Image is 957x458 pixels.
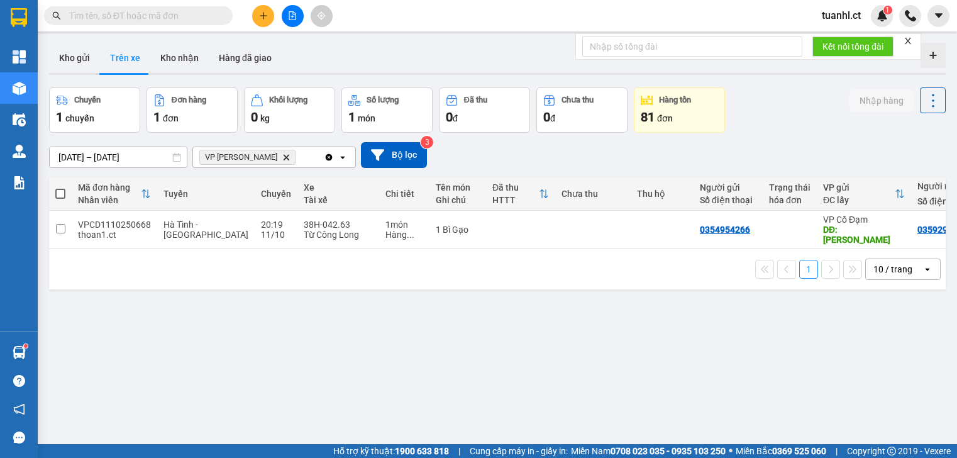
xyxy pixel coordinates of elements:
button: Số lượng1món [341,87,433,133]
div: Tạo kho hàng mới [921,43,946,68]
span: đ [550,113,555,123]
span: tuanhl.ct [812,8,871,23]
span: Hà Tĩnh - [GEOGRAPHIC_DATA] [163,220,248,240]
div: Tên món [436,182,480,193]
span: đ [453,113,458,123]
div: Trạng thái [769,182,810,193]
span: Miền Nam [571,444,726,458]
div: VP gửi [823,182,895,193]
button: Đã thu0đ [439,87,530,133]
button: aim [311,5,333,27]
th: Toggle SortBy [486,177,555,211]
img: warehouse-icon [13,82,26,95]
span: file-add [288,11,297,20]
button: Đơn hàng1đơn [147,87,238,133]
button: Bộ lọc [361,142,427,168]
button: Kho nhận [150,43,209,73]
div: Hàng thông thường [385,230,423,240]
button: file-add [282,5,304,27]
span: ... [407,230,414,240]
span: VP Hoàng Liệt, close by backspace [199,150,296,165]
div: Số điện thoại [700,195,756,205]
span: 81 [641,109,655,125]
button: Kho gửi [49,43,100,73]
span: Cung cấp máy in - giấy in: [470,444,568,458]
div: Đã thu [464,96,487,104]
span: copyright [887,447,896,455]
div: Đã thu [492,182,539,193]
div: Số lượng [367,96,399,104]
div: 1 món [385,220,423,230]
img: warehouse-icon [13,145,26,158]
div: Chi tiết [385,189,423,199]
strong: 0708 023 035 - 0935 103 250 [611,446,726,456]
div: thoan1.ct [78,230,151,240]
button: Trên xe [100,43,150,73]
div: 11/10 [261,230,291,240]
img: warehouse-icon [13,113,26,126]
th: Toggle SortBy [72,177,157,211]
div: VPCD1110250668 [78,220,151,230]
input: Nhập số tổng đài [582,36,802,57]
span: Miền Bắc [736,444,826,458]
div: ĐC lấy [823,195,895,205]
svg: Delete [282,154,290,161]
div: Khối lượng [269,96,307,104]
img: logo-vxr [11,8,27,27]
button: caret-down [927,5,949,27]
img: icon-new-feature [877,10,888,21]
span: question-circle [13,375,25,387]
div: 1 Bì Gạo [436,225,480,235]
div: Thu hộ [637,189,687,199]
svg: open [338,152,348,162]
img: solution-icon [13,176,26,189]
div: Tài xế [304,195,373,205]
span: 1 [885,6,890,14]
span: 0 [446,109,453,125]
div: Người gửi [700,182,756,193]
button: 1 [799,260,818,279]
img: phone-icon [905,10,916,21]
span: 1 [153,109,160,125]
button: Chuyến1chuyến [49,87,140,133]
div: Chuyến [261,189,291,199]
div: DĐ: TÙNG LỘC [823,225,905,245]
div: Xe [304,182,373,193]
span: đơn [163,113,179,123]
div: 38H-042.63 [304,220,373,230]
span: notification [13,403,25,415]
span: VP Hoàng Liệt [205,152,277,162]
sup: 1 [24,344,28,348]
input: Selected VP Hoàng Liệt. [298,151,299,164]
th: Toggle SortBy [817,177,911,211]
div: 20:19 [261,220,291,230]
strong: 0369 525 060 [772,446,826,456]
div: Chưa thu [561,96,594,104]
button: Chưa thu0đ [536,87,628,133]
strong: 1900 633 818 [395,446,449,456]
span: món [358,113,375,123]
sup: 1 [883,6,892,14]
span: close [904,36,912,45]
input: Tìm tên, số ĐT hoặc mã đơn [69,9,218,23]
span: 1 [348,109,355,125]
span: 0 [543,109,550,125]
button: Nhập hàng [849,89,914,112]
button: plus [252,5,274,27]
span: 0 [251,109,258,125]
div: 0354954266 [700,225,750,235]
div: Hàng tồn [659,96,691,104]
span: Kết nối tổng đài [822,40,883,53]
div: 10 / trang [873,263,912,276]
div: Nhân viên [78,195,141,205]
span: đơn [657,113,673,123]
div: Từ Công Long [304,230,373,240]
div: Chưa thu [561,189,624,199]
div: Đơn hàng [172,96,206,104]
div: Chuyến [74,96,101,104]
div: HTTT [492,195,539,205]
sup: 3 [421,136,433,148]
span: kg [260,113,270,123]
span: plus [259,11,268,20]
span: | [836,444,838,458]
